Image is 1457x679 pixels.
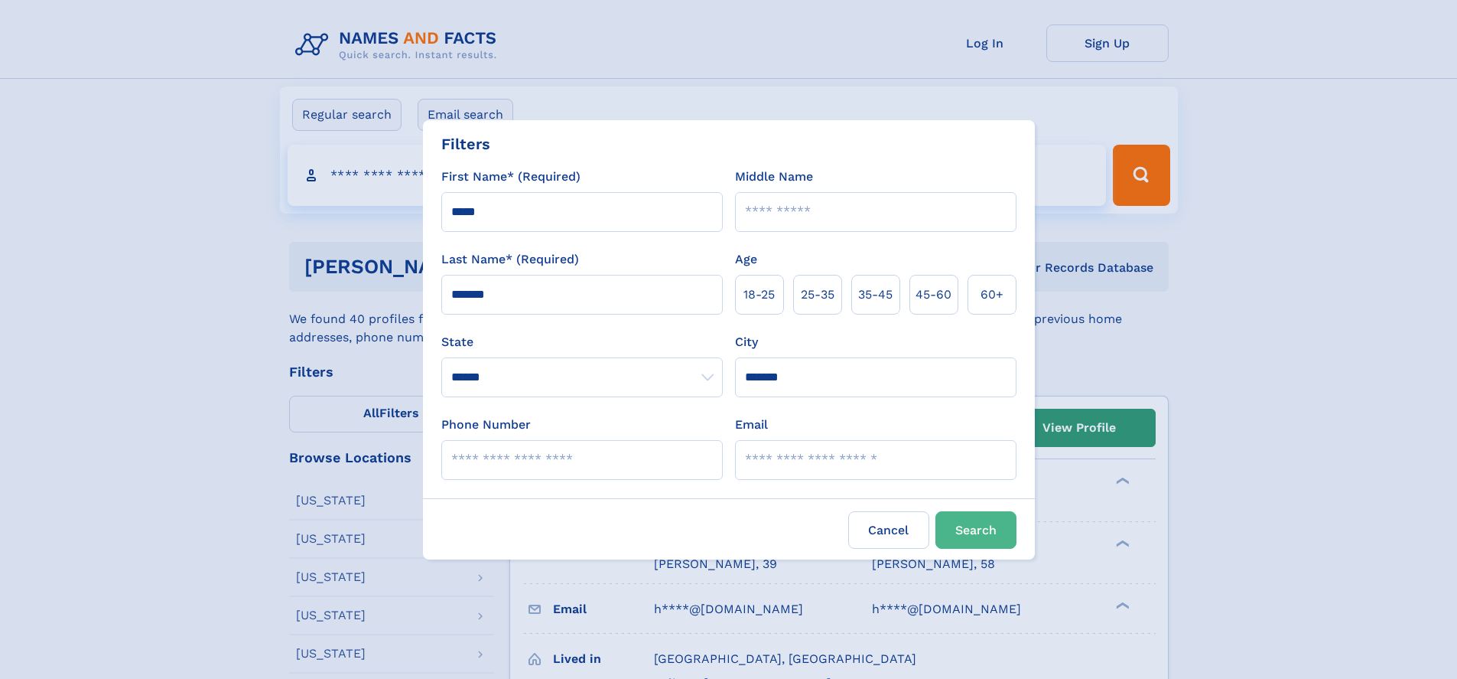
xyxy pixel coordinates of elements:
[735,168,813,186] label: Middle Name
[743,286,775,304] span: 18‑25
[735,333,758,351] label: City
[858,286,893,304] span: 35‑45
[441,250,579,269] label: Last Name* (Required)
[916,286,951,304] span: 45‑60
[981,286,1003,304] span: 60+
[735,250,757,269] label: Age
[735,416,768,434] label: Email
[441,132,490,155] div: Filters
[935,511,1016,549] button: Search
[441,416,531,434] label: Phone Number
[848,511,929,549] label: Cancel
[441,333,723,351] label: State
[441,168,581,186] label: First Name* (Required)
[801,286,834,304] span: 25‑35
